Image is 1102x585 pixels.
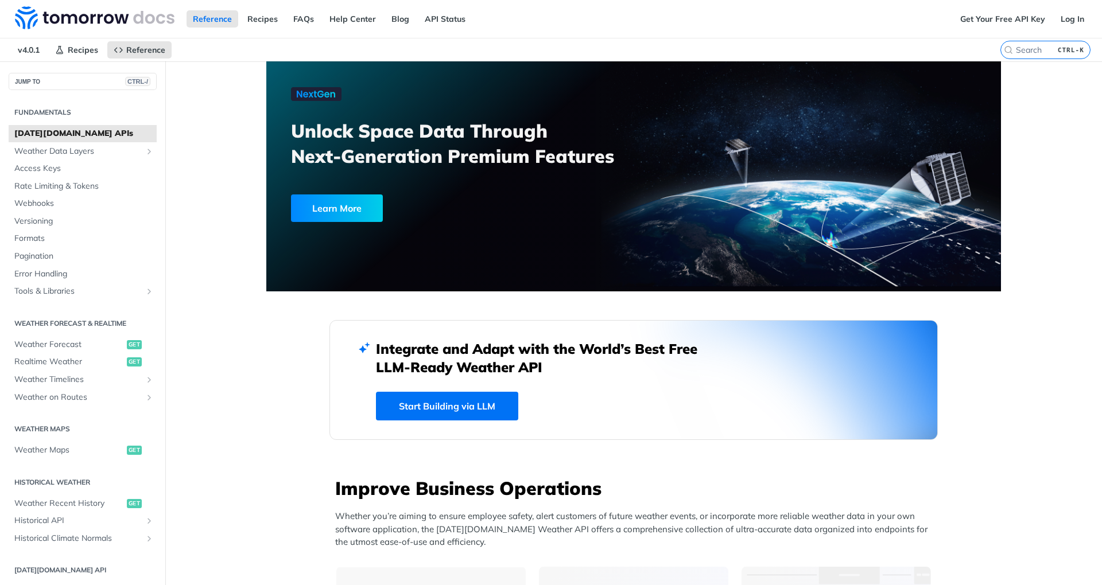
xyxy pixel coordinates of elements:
span: get [127,446,142,455]
a: Weather on RoutesShow subpages for Weather on Routes [9,389,157,406]
a: Access Keys [9,160,157,177]
a: Versioning [9,213,157,230]
span: CTRL-/ [125,77,150,86]
span: Weather Timelines [14,374,142,385]
span: Versioning [14,216,154,227]
h3: Improve Business Operations [335,475,938,501]
a: Help Center [323,10,382,28]
span: Reference [126,45,165,55]
a: Realtime Weatherget [9,353,157,370]
a: Historical Climate NormalsShow subpages for Historical Climate Normals [9,530,157,547]
a: Log In [1054,10,1091,28]
a: Blog [385,10,416,28]
span: v4.0.1 [11,41,46,58]
button: Show subpages for Weather on Routes [145,393,154,402]
a: [DATE][DOMAIN_NAME] APIs [9,125,157,142]
span: Weather Forecast [14,339,124,350]
a: Pagination [9,248,157,265]
h3: Unlock Space Data Through Next-Generation Premium Features [291,118,646,169]
a: Get Your Free API Key [954,10,1051,28]
span: get [127,340,142,349]
a: Webhooks [9,195,157,212]
span: [DATE][DOMAIN_NAME] APIs [14,128,154,139]
span: Rate Limiting & Tokens [14,181,154,192]
a: FAQs [287,10,320,28]
a: API Status [418,10,472,28]
a: Tools & LibrariesShow subpages for Tools & Libraries [9,283,157,300]
div: Learn More [291,194,383,222]
h2: Integrate and Adapt with the World’s Best Free LLM-Ready Weather API [376,340,715,376]
a: Recipes [241,10,284,28]
a: Weather Mapsget [9,442,157,459]
span: Realtime Weather [14,356,124,368]
a: Reference [187,10,238,28]
button: Show subpages for Historical API [145,516,154,525]
span: Pagination [14,251,154,262]
span: Weather Maps [14,444,124,456]
a: Historical APIShow subpages for Historical API [9,512,157,529]
h2: [DATE][DOMAIN_NAME] API [9,565,157,575]
span: Weather Recent History [14,498,124,509]
a: Weather Data LayersShow subpages for Weather Data Layers [9,143,157,160]
a: Learn More [291,194,575,222]
span: Historical Climate Normals [14,533,142,544]
span: Tools & Libraries [14,286,142,297]
button: Show subpages for Historical Climate Normals [145,534,154,543]
a: Formats [9,230,157,247]
button: Show subpages for Tools & Libraries [145,287,154,296]
span: Historical API [14,515,142,526]
img: NextGen [291,87,342,101]
p: Whether you’re aiming to ensure employee safety, alert customers of future weather events, or inc... [335,510,938,549]
span: Error Handling [14,268,154,280]
a: Error Handling [9,266,157,283]
a: Weather Forecastget [9,336,157,353]
span: Weather on Routes [14,392,142,403]
a: Recipes [49,41,104,58]
button: Show subpages for Weather Timelines [145,375,154,384]
a: Reference [107,41,172,58]
a: Start Building via LLM [376,392,518,420]
span: get [127,499,142,508]
span: Recipes [68,45,98,55]
h2: Historical Weather [9,477,157,487]
button: JUMP TOCTRL-/ [9,73,157,90]
a: Weather Recent Historyget [9,495,157,512]
span: get [127,357,142,366]
h2: Weather Forecast & realtime [9,318,157,329]
h2: Fundamentals [9,107,157,118]
span: Webhooks [14,198,154,209]
a: Rate Limiting & Tokens [9,178,157,195]
kbd: CTRL-K [1055,44,1087,56]
span: Formats [14,233,154,244]
a: Weather TimelinesShow subpages for Weather Timelines [9,371,157,388]
span: Weather Data Layers [14,146,142,157]
svg: Search [1004,45,1013,54]
button: Show subpages for Weather Data Layers [145,147,154,156]
span: Access Keys [14,163,154,174]
img: Tomorrow.io Weather API Docs [15,6,174,29]
h2: Weather Maps [9,424,157,434]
